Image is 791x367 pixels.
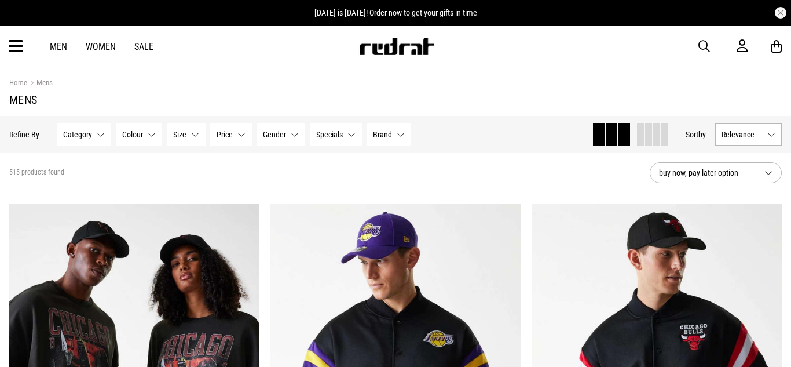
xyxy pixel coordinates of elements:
[50,41,67,52] a: Men
[134,41,153,52] a: Sale
[9,130,39,139] p: Refine By
[367,123,411,146] button: Brand
[86,41,116,52] a: Women
[310,123,362,146] button: Specials
[9,93,782,107] h1: Mens
[217,130,233,139] span: Price
[263,130,286,139] span: Gender
[257,123,305,146] button: Gender
[650,162,782,183] button: buy now, pay later option
[27,78,53,89] a: Mens
[122,130,143,139] span: Colour
[659,166,755,180] span: buy now, pay later option
[722,130,763,139] span: Relevance
[9,78,27,87] a: Home
[686,128,706,141] button: Sortby
[9,168,64,177] span: 515 products found
[57,123,111,146] button: Category
[358,38,435,55] img: Redrat logo
[373,130,392,139] span: Brand
[167,123,206,146] button: Size
[698,130,706,139] span: by
[116,123,162,146] button: Colour
[210,123,252,146] button: Price
[173,130,186,139] span: Size
[314,8,477,17] span: [DATE] is [DATE]! Order now to get your gifts in time
[63,130,92,139] span: Category
[715,123,782,146] button: Relevance
[316,130,343,139] span: Specials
